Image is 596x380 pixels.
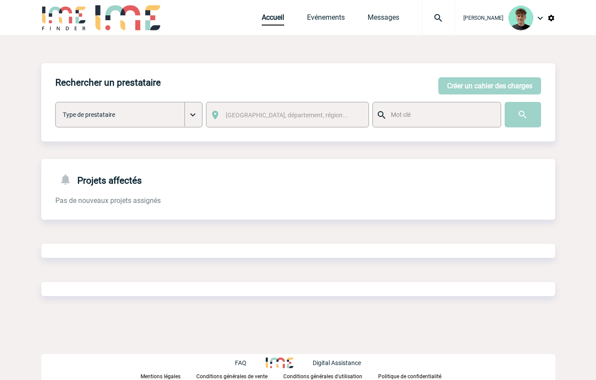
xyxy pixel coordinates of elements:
[262,13,284,25] a: Accueil
[463,15,503,21] span: [PERSON_NAME]
[378,372,455,380] a: Politique de confidentialité
[235,359,246,366] p: FAQ
[505,102,541,127] input: Submit
[141,372,196,380] a: Mentions légales
[266,358,293,368] img: http://www.idealmeetingsevents.fr/
[55,196,161,205] span: Pas de nouveaux projets assignés
[141,373,181,380] p: Mentions légales
[196,373,267,380] p: Conditions générales de vente
[307,13,345,25] a: Evénements
[283,372,378,380] a: Conditions générales d'utilisation
[41,5,87,30] img: IME-Finder
[389,109,493,120] input: Mot clé
[55,173,142,186] h4: Projets affectés
[226,112,348,119] span: [GEOGRAPHIC_DATA], département, région...
[368,13,399,25] a: Messages
[59,173,77,186] img: notifications-24-px-g.png
[283,373,362,380] p: Conditions générales d'utilisation
[378,373,441,380] p: Politique de confidentialité
[196,372,283,380] a: Conditions générales de vente
[235,358,266,366] a: FAQ
[509,6,533,30] img: 131612-0.png
[313,359,361,366] p: Digital Assistance
[55,77,161,88] h4: Rechercher un prestataire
